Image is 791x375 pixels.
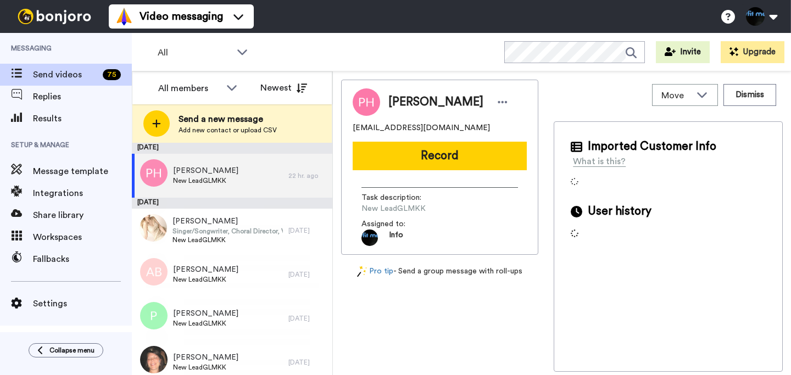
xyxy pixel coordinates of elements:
span: Send a new message [179,113,277,126]
span: Share library [33,209,132,222]
span: Move [661,89,691,102]
button: Invite [656,41,710,63]
img: Image of Pia Höglund [353,88,380,116]
div: [DATE] [288,358,327,367]
div: [DATE] [132,143,332,154]
span: [PERSON_NAME] [388,94,483,110]
span: New LeadGLMKK [361,203,466,214]
img: ACg8ocL8kEGcpEOzb-SnFRluqF1aZhVOVoW--XXDdgWtVbMfmIc1Ac4=s96-c [361,230,378,246]
span: Singer/Songwriter, Choral Director, Voice Coach [172,227,283,236]
div: 75 [103,69,121,80]
span: [PERSON_NAME] [173,165,238,176]
span: Assigned to: [361,219,438,230]
span: Message template [33,165,132,178]
span: Imported Customer Info [588,138,716,155]
span: Integrations [33,187,132,200]
span: Send videos [33,68,98,81]
div: - Send a group message with roll-ups [341,266,538,277]
div: [DATE] [288,314,327,323]
span: [PERSON_NAME] [172,216,283,227]
span: New LeadGLMKK [173,176,238,185]
img: c6b14f27-7a64-48ef-8310-e06186cf7bc6.jpg [140,346,168,373]
img: ab.png [140,258,168,286]
a: Pro tip [357,266,393,277]
span: Task description : [361,192,438,203]
img: ph.png [140,159,168,187]
img: e64d55a9-6da1-494f-a5ab-cb485a9eb840.jpg [140,214,167,242]
span: [EMAIL_ADDRESS][DOMAIN_NAME] [353,122,490,133]
div: [DATE] [132,198,332,209]
span: Collapse menu [49,346,94,355]
span: Fallbacks [33,253,132,266]
span: [PERSON_NAME] [173,308,238,319]
span: Video messaging [140,9,223,24]
div: [DATE] [288,270,327,279]
span: All [158,46,231,59]
div: 22 hr. ago [288,171,327,180]
button: Record [353,142,527,170]
span: New LeadGLMKK [173,275,238,284]
button: Upgrade [721,41,784,63]
img: vm-color.svg [115,8,133,25]
button: Collapse menu [29,343,103,357]
span: Workspaces [33,231,132,244]
span: New LeadGLMKK [173,319,238,328]
img: magic-wand.svg [357,266,367,277]
button: Dismiss [723,84,776,106]
img: bj-logo-header-white.svg [13,9,96,24]
button: Newest [252,77,315,99]
div: [DATE] [288,226,327,235]
span: Settings [33,297,132,310]
span: Replies [33,90,132,103]
span: New LeadGLMKK [173,363,238,372]
div: What is this? [573,155,626,168]
span: Results [33,112,132,125]
img: p.png [140,302,168,329]
span: [PERSON_NAME] [173,264,238,275]
span: [PERSON_NAME] [173,352,238,363]
div: All members [158,82,221,95]
span: Info [389,230,403,246]
span: New LeadGLMKK [172,236,283,244]
span: User history [588,203,651,220]
span: Add new contact or upload CSV [179,126,277,135]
